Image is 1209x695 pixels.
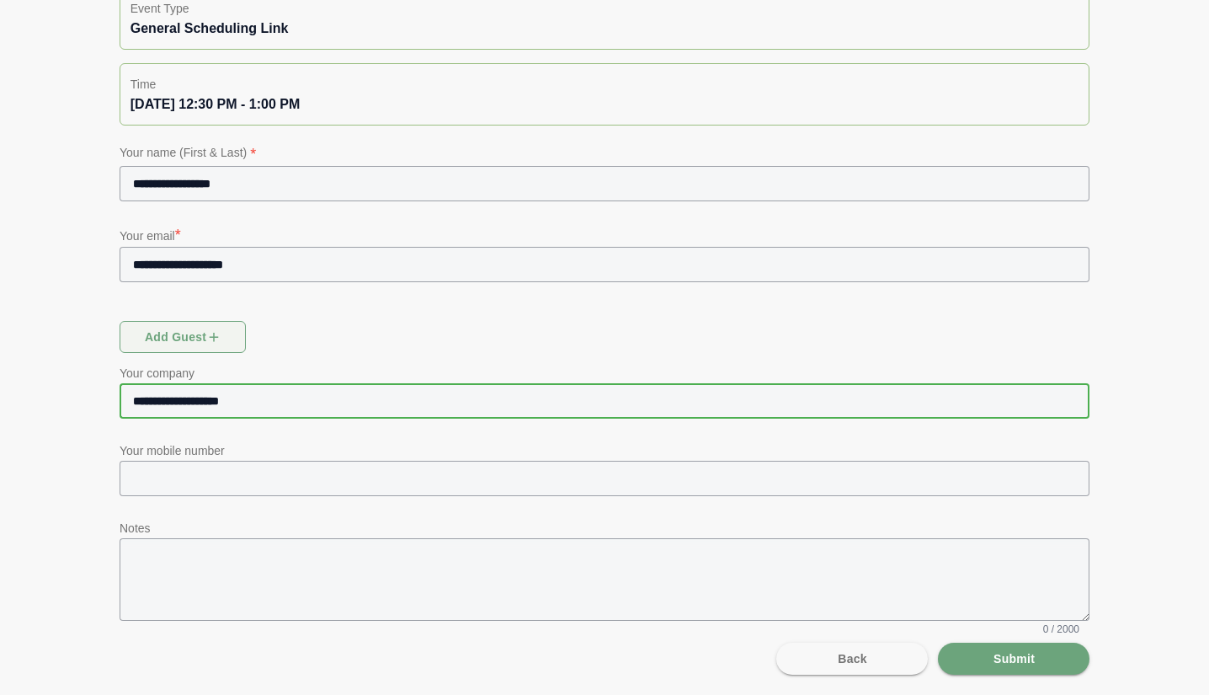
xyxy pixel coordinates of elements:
button: Add guest [120,321,246,353]
button: Submit [938,643,1089,675]
div: [DATE] 12:30 PM - 1:00 PM [130,94,1079,115]
span: Back [837,643,867,675]
p: Your mobile number [120,441,1089,461]
p: Your name (First & Last) [120,142,1089,166]
button: Back [776,643,928,675]
span: Submit [993,643,1035,675]
span: 0 / 2000 [1043,623,1079,636]
p: Time [130,74,1079,94]
div: General Scheduling Link [130,19,1079,39]
p: Your company [120,363,1089,383]
p: Your email [120,223,1089,247]
span: Add guest [144,321,222,353]
p: Notes [120,518,1089,538]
